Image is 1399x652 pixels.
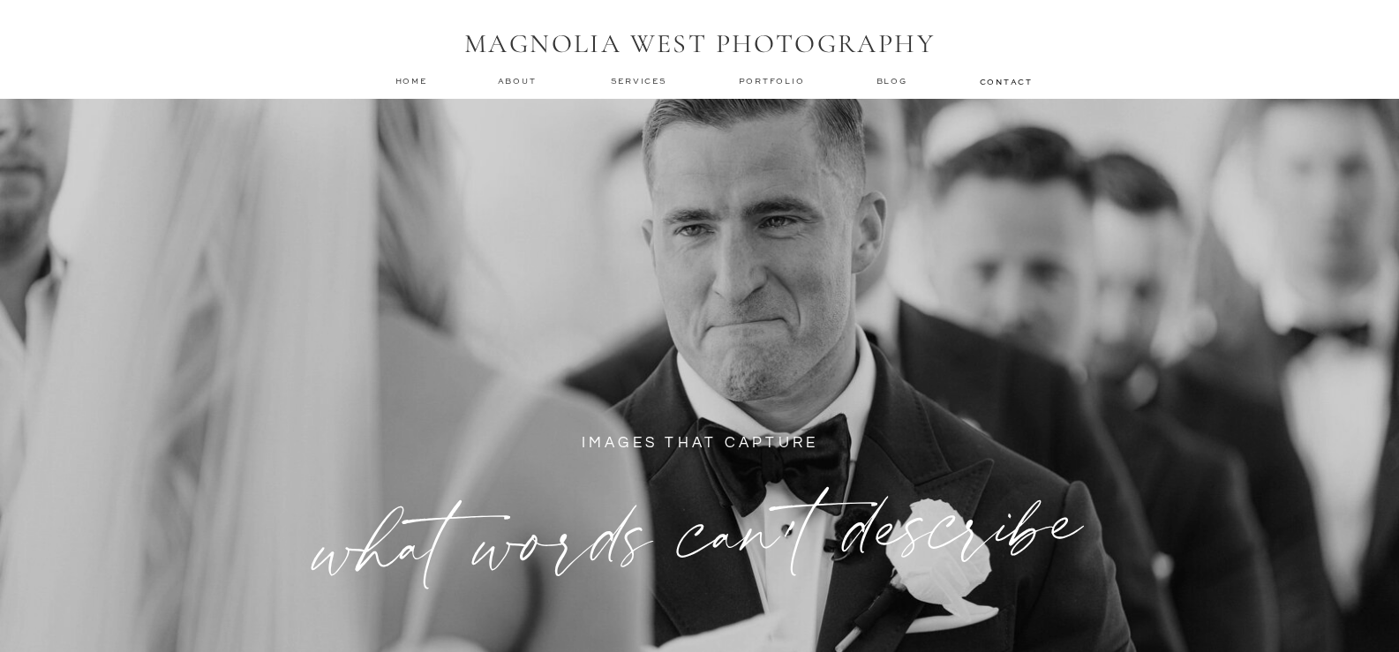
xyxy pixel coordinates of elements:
[611,75,670,86] a: services
[498,75,542,87] a: about
[980,76,1031,86] a: contact
[739,75,809,87] a: Portfolio
[876,75,912,87] a: Blog
[294,469,1107,588] h1: what words can't describe
[395,75,429,86] a: home
[444,430,957,469] p: IMAGES THAT CAPTURE
[453,28,947,62] h1: MAGNOLIA WEST PHOTOGRAPHY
